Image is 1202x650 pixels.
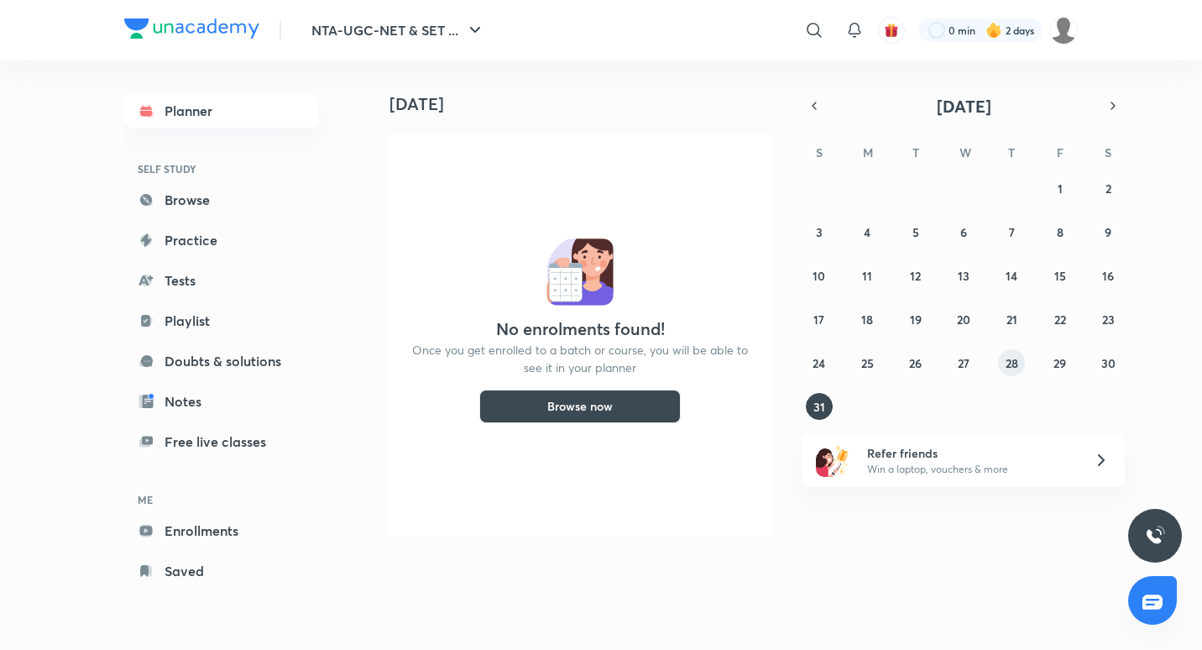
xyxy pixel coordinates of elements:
[124,344,319,378] a: Doubts & solutions
[998,262,1025,289] button: August 14, 2025
[410,341,750,376] p: Once you get enrolled to a batch or course, you will be able to see it in your planner
[124,385,319,418] a: Notes
[1008,144,1015,160] abbr: Thursday
[124,264,319,297] a: Tests
[910,312,922,328] abbr: August 19, 2025
[124,155,319,183] h6: SELF STUDY
[1006,355,1018,371] abbr: August 28, 2025
[806,218,833,245] button: August 3, 2025
[1047,218,1074,245] button: August 8, 2025
[912,144,919,160] abbr: Tuesday
[884,23,899,38] img: avatar
[867,444,1074,462] h6: Refer friends
[1095,218,1121,245] button: August 9, 2025
[546,239,614,306] img: No events
[1047,262,1074,289] button: August 15, 2025
[124,18,259,39] img: Company Logo
[1102,312,1115,328] abbr: August 23, 2025
[958,268,969,284] abbr: August 13, 2025
[902,306,929,333] button: August 19, 2025
[854,349,881,376] button: August 25, 2025
[1054,312,1066,328] abbr: August 22, 2025
[124,514,319,548] a: Enrollments
[937,95,991,118] span: [DATE]
[902,262,929,289] button: August 12, 2025
[813,399,825,415] abbr: August 31, 2025
[1101,355,1116,371] abbr: August 30, 2025
[826,94,1101,118] button: [DATE]
[1047,349,1074,376] button: August 29, 2025
[806,262,833,289] button: August 10, 2025
[479,390,681,423] button: Browse now
[1095,306,1121,333] button: August 23, 2025
[1057,224,1064,240] abbr: August 8, 2025
[124,18,259,43] a: Company Logo
[1145,526,1165,546] img: ttu
[1102,268,1114,284] abbr: August 16, 2025
[1009,224,1015,240] abbr: August 7, 2025
[1047,306,1074,333] button: August 22, 2025
[816,144,823,160] abbr: Sunday
[864,224,870,240] abbr: August 4, 2025
[1105,181,1111,197] abbr: August 2, 2025
[861,355,874,371] abbr: August 25, 2025
[863,144,873,160] abbr: Monday
[1057,144,1064,160] abbr: Friday
[1105,224,1111,240] abbr: August 9, 2025
[813,312,824,328] abbr: August 17, 2025
[1054,268,1066,284] abbr: August 15, 2025
[902,218,929,245] button: August 5, 2025
[124,485,319,514] h6: ME
[124,304,319,338] a: Playlist
[854,262,881,289] button: August 11, 2025
[867,462,1074,477] p: Win a laptop, vouchers & more
[902,349,929,376] button: August 26, 2025
[806,349,833,376] button: August 24, 2025
[950,306,977,333] button: August 20, 2025
[950,218,977,245] button: August 6, 2025
[301,13,495,47] button: NTA-UGC-NET & SET ...
[1047,175,1074,202] button: August 1, 2025
[816,224,823,240] abbr: August 3, 2025
[806,306,833,333] button: August 17, 2025
[496,319,665,339] h4: No enrolments found!
[124,554,319,588] a: Saved
[861,312,873,328] abbr: August 18, 2025
[862,268,872,284] abbr: August 11, 2025
[912,224,919,240] abbr: August 5, 2025
[816,443,849,477] img: referral
[957,312,970,328] abbr: August 20, 2025
[1006,268,1017,284] abbr: August 14, 2025
[950,349,977,376] button: August 27, 2025
[998,218,1025,245] button: August 7, 2025
[1105,144,1111,160] abbr: Saturday
[124,425,319,459] a: Free live classes
[998,306,1025,333] button: August 21, 2025
[950,262,977,289] button: August 13, 2025
[124,223,319,257] a: Practice
[998,349,1025,376] button: August 28, 2025
[1095,349,1121,376] button: August 30, 2025
[909,355,922,371] abbr: August 26, 2025
[985,22,1002,39] img: streak
[1006,312,1017,328] abbr: August 21, 2025
[854,306,881,333] button: August 18, 2025
[124,183,319,217] a: Browse
[389,94,784,114] h4: [DATE]
[1053,355,1066,371] abbr: August 29, 2025
[910,268,921,284] abbr: August 12, 2025
[813,268,825,284] abbr: August 10, 2025
[958,355,969,371] abbr: August 27, 2025
[1095,262,1121,289] button: August 16, 2025
[959,144,971,160] abbr: Wednesday
[878,17,905,44] button: avatar
[854,218,881,245] button: August 4, 2025
[806,393,833,420] button: August 31, 2025
[813,355,825,371] abbr: August 24, 2025
[1095,175,1121,202] button: August 2, 2025
[124,94,319,128] a: Planner
[1058,181,1063,197] abbr: August 1, 2025
[1049,16,1078,45] img: ravleen kaur
[960,224,967,240] abbr: August 6, 2025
